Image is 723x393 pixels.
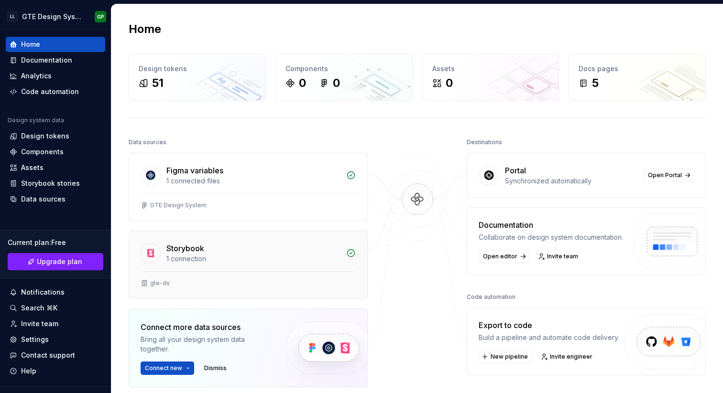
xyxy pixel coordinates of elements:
[166,243,204,254] div: Storybook
[129,136,166,149] div: Data sources
[6,285,105,300] button: Notifications
[150,279,170,287] div: gte-ds
[6,160,105,175] a: Assets
[21,71,52,81] div: Analytics
[285,64,403,74] div: Components
[129,231,368,299] a: Storybook1 connectiongte-ds
[6,68,105,84] a: Analytics
[592,75,599,91] div: 5
[129,21,161,37] h2: Home
[8,238,103,247] div: Current plan : Free
[275,54,413,101] a: Components00
[152,75,164,91] div: 51
[21,351,75,360] div: Contact support
[648,171,682,179] span: Open Portal
[6,37,105,52] a: Home
[97,13,104,21] div: GP
[21,335,49,344] div: Settings
[8,253,103,270] a: Upgrade plan
[21,163,44,172] div: Assets
[21,131,69,141] div: Design tokens
[129,54,266,101] a: Design tokens51
[479,333,619,342] div: Build a pipeline and automate code delivery.
[37,257,82,266] span: Upgrade plan
[422,54,559,101] a: Assets0
[467,290,515,304] div: Code automation
[550,353,592,361] span: Invite engineer
[166,254,340,264] div: 1 connection
[479,319,619,331] div: Export to code
[579,64,696,74] div: Docs pages
[547,253,578,260] span: Invite team
[21,366,36,376] div: Help
[141,361,194,375] button: Connect new
[479,219,623,231] div: Documentation
[139,64,256,74] div: Design tokens
[129,153,368,221] a: Figma variables1 connected filesGTE Design System
[21,87,79,96] div: Code automation
[21,319,58,329] div: Invite team
[21,303,57,313] div: Search ⌘K
[21,287,65,297] div: Notifications
[7,11,18,22] div: LL
[479,350,532,363] button: New pipeline
[6,332,105,347] a: Settings
[432,64,549,74] div: Assets
[6,363,105,379] button: Help
[446,75,453,91] div: 0
[483,253,517,260] span: Open editor
[6,316,105,331] a: Invite team
[6,144,105,159] a: Components
[200,361,231,375] button: Dismiss
[569,54,706,101] a: Docs pages5
[505,176,638,186] div: Synchronized automatically
[6,176,105,191] a: Storybook stories
[6,191,105,207] a: Data sources
[166,176,340,186] div: 1 connected files
[538,350,597,363] a: Invite engineer
[644,169,694,182] a: Open Portal
[491,353,528,361] span: New pipeline
[6,348,105,363] button: Contact support
[21,55,72,65] div: Documentation
[479,250,529,263] a: Open editor
[6,84,105,99] a: Code automation
[333,75,340,91] div: 0
[467,136,502,149] div: Destinations
[150,202,207,209] div: GTE Design System
[299,75,306,91] div: 0
[535,250,582,263] a: Invite team
[2,6,109,27] button: LLGTE Design SystemGP
[21,147,64,157] div: Components
[22,12,83,21] div: GTE Design System
[21,40,40,49] div: Home
[141,321,270,333] div: Connect more data sources
[505,165,526,176] div: Portal
[6,300,105,316] button: Search ⌘K
[204,364,227,372] span: Dismiss
[21,179,80,188] div: Storybook stories
[6,128,105,144] a: Design tokens
[141,335,270,354] div: Bring all your design system data together.
[21,194,66,204] div: Data sources
[8,117,64,124] div: Design system data
[145,364,182,372] span: Connect new
[6,53,105,68] a: Documentation
[166,165,223,176] div: Figma variables
[479,233,623,242] div: Collaborate on design system documentation.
